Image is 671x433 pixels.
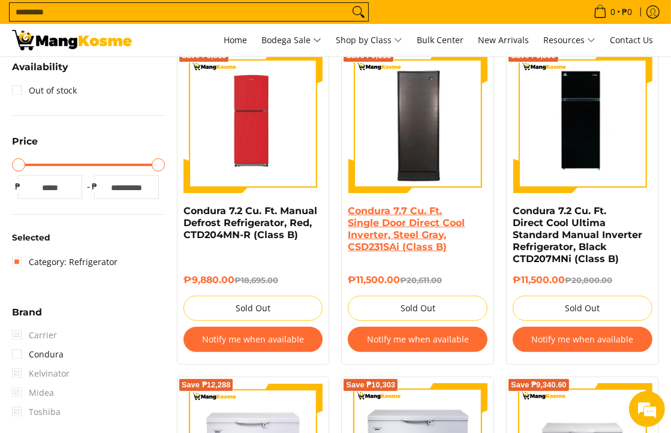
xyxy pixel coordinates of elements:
[620,8,634,16] span: ₱0
[348,296,488,321] button: Sold Out
[144,24,659,56] nav: Main Menu
[348,205,465,252] a: Condura 7.7 Cu. Ft. Single Door Direct Cool Inverter, Steel Gray, CSD231SAi (Class B)
[182,381,231,389] span: Save ₱12,288
[12,81,77,100] a: Out of stock
[609,8,617,16] span: 0
[183,274,323,287] h6: ₱9,880.00
[62,67,201,83] div: Chat with us now
[12,345,64,364] a: Condura
[12,30,132,50] img: Class B Class B | Mang Kosme
[472,24,535,56] a: New Arrivals
[12,181,24,193] span: ₱
[183,54,323,194] img: Condura 7.2 Cu. Ft. Manual Defrost Refrigerator, Red, CTD204MN-R (Class B)
[511,381,567,389] span: Save ₱9,340.60
[513,296,652,321] button: Sold Out
[417,34,464,46] span: Bulk Center
[183,296,323,321] button: Sold Out
[12,402,61,422] span: Toshiba
[346,381,395,389] span: Save ₱10,303
[12,364,70,383] span: Kelvinator
[590,5,636,19] span: •
[336,33,402,48] span: Shop by Class
[234,275,278,285] del: ₱18,695.00
[224,34,247,46] span: Home
[12,326,57,345] span: Carrier
[513,274,652,287] h6: ₱11,500.00
[88,181,100,193] span: ₱
[604,24,659,56] a: Contact Us
[197,6,225,35] div: Minimize live chat window
[513,205,642,264] a: Condura 7.2 Cu. Ft. Direct Cool Ultima Standard Manual Inverter Refrigerator, Black CTD207MNi (Cl...
[348,327,488,352] button: Notify me when available
[12,62,68,81] summary: Open
[511,52,556,59] span: Save ₱9,300
[565,275,612,285] del: ₱20,800.00
[12,137,38,155] summary: Open
[610,34,653,46] span: Contact Us
[6,298,228,340] textarea: Type your message and hit 'Enter'
[543,33,595,48] span: Resources
[183,205,317,240] a: Condura 7.2 Cu. Ft. Manual Defrost Refrigerator, Red, CTD204MN-R (Class B)
[70,136,166,257] span: We're online!
[346,52,391,59] span: Save ₱9,111
[12,233,165,243] h6: Selected
[349,3,368,21] button: Search
[348,55,488,191] img: Condura 7.7 Cu. Ft. Single Door Direct Cool Inverter, Steel Gray, CSD231SAi (Class B)
[513,327,652,352] button: Notify me when available
[182,52,227,59] span: Save ₱8,815
[513,54,652,194] img: Condura 7.2 Cu. Ft. Direct Cool Ultima Standard Manual Inverter Refrigerator, Black CTD207MNi (Cl...
[12,308,42,326] summary: Open
[12,252,118,272] a: Category: Refrigerator
[411,24,470,56] a: Bulk Center
[400,275,442,285] del: ₱20,611.00
[183,327,323,352] button: Notify me when available
[537,24,601,56] a: Resources
[12,62,68,72] span: Availability
[218,24,253,56] a: Home
[478,34,529,46] span: New Arrivals
[12,308,42,317] span: Brand
[348,274,488,287] h6: ₱11,500.00
[12,137,38,146] span: Price
[261,33,321,48] span: Bodega Sale
[255,24,327,56] a: Bodega Sale
[12,383,54,402] span: Midea
[330,24,408,56] a: Shop by Class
